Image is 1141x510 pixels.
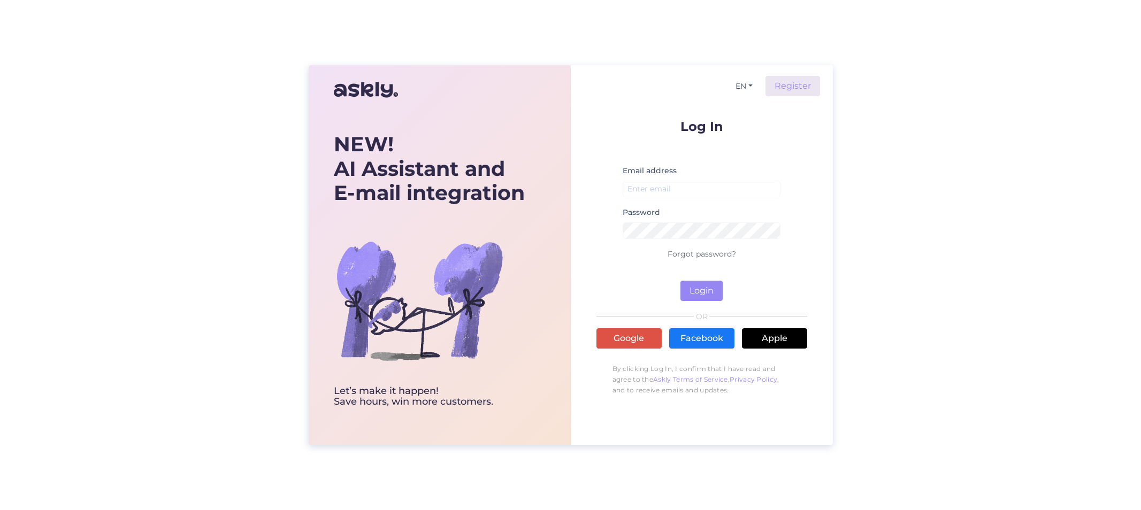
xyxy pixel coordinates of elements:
a: Google [596,328,662,349]
label: Password [623,207,660,218]
div: AI Assistant and E-mail integration [334,132,525,205]
img: bg-askly [334,215,505,386]
label: Email address [623,165,677,176]
p: Log In [596,120,807,133]
div: Let’s make it happen! Save hours, win more customers. [334,386,525,407]
a: Askly Terms of Service [653,375,728,383]
span: OR [694,313,709,320]
a: Facebook [669,328,734,349]
button: Login [680,281,723,301]
button: EN [731,79,757,94]
a: Forgot password? [668,249,736,259]
a: Apple [742,328,807,349]
input: Enter email [623,181,781,197]
a: Register [765,76,820,96]
a: Privacy Policy [730,375,777,383]
b: NEW! [334,132,394,157]
p: By clicking Log In, I confirm that I have read and agree to the , , and to receive emails and upd... [596,358,807,401]
img: Askly [334,77,398,103]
